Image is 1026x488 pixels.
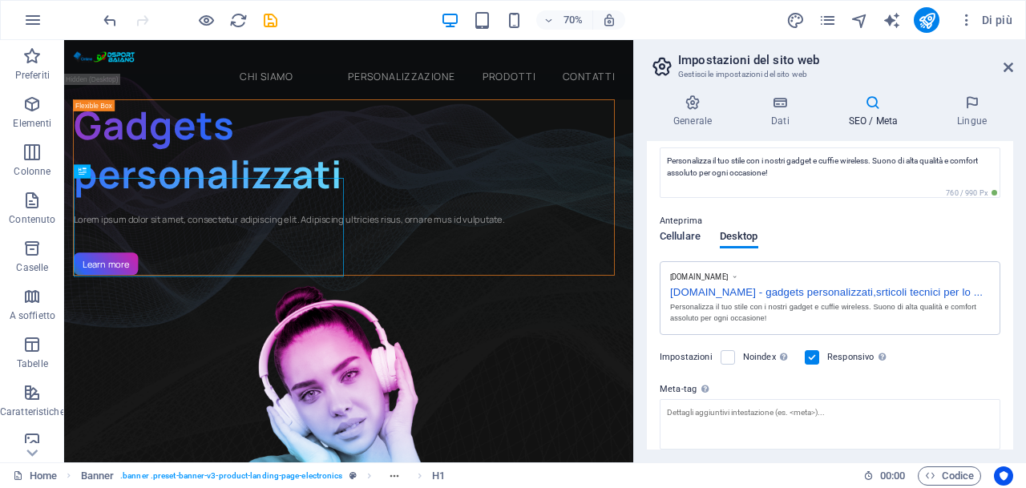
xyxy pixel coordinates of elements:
[678,67,981,82] h3: Gestisci le impostazioni del sito web
[120,466,342,486] span: . banner .preset-banner-v3-product-landing-page-electronics
[818,10,837,30] button: pages
[660,231,758,261] div: Anteprima
[602,13,616,27] i: Quando ridimensioni, regola automaticamente il livello di zoom in modo che corrisponda al disposi...
[827,348,891,367] label: Responsivo
[432,466,445,486] span: Fai clic per selezionare. Doppio clic per modificare
[786,10,805,30] button: design
[560,10,586,30] h6: 70%
[880,466,905,486] span: 00 00
[678,53,1013,67] h2: Impostazioni del sito web
[720,227,758,249] span: Desktop
[13,117,51,130] p: Elementi
[891,470,894,482] span: :
[13,466,57,486] a: Fai clic per annullare la selezione. Doppio clic per aprire le pagine
[10,309,55,322] p: A soffietto
[822,95,931,128] h4: SEO / Meta
[101,11,119,30] i: Annulla: Cambia descrizione (Ctrl+Z)
[16,261,48,274] p: Caselle
[660,380,1000,399] label: Meta-tag
[660,212,702,231] p: Anteprima
[850,10,869,30] button: navigator
[81,466,115,486] span: Fai clic per selezionare. Doppio clic per modificare
[81,466,446,486] nav: breadcrumb
[14,165,50,178] p: Colonne
[349,471,357,480] i: Questo elemento è un preset personalizzabile
[196,10,216,30] button: Clicca qui per lasciare la modalità di anteprima e continuare la modifica
[9,213,55,226] p: Contenuto
[261,10,280,30] button: save
[660,227,701,249] span: Cellulare
[931,95,1013,128] h4: Lingue
[743,348,795,367] label: Noindex
[100,10,119,30] button: undo
[670,272,728,282] span: [DOMAIN_NAME]
[952,7,1019,33] button: Di più
[818,11,837,30] i: Pagine (Ctrl+Alt+S)
[918,466,981,486] button: Codice
[745,95,822,128] h4: Dati
[660,348,713,367] label: Impostazioni
[228,10,248,30] button: reload
[883,11,901,30] i: AI Writer
[229,11,248,30] i: Ricarica la pagina
[670,301,990,325] div: Personalizza il tuo stile con i nostri gadget e cuffie wireless. Suono di alta qualità e comfort ...
[882,10,901,30] button: text_generator
[536,10,593,30] button: 70%
[959,12,1012,28] span: Di più
[647,95,745,128] h4: Generale
[994,466,1013,486] button: Usercentrics
[261,11,280,30] i: Salva (Ctrl+S)
[15,69,50,82] p: Preferiti
[786,11,805,30] i: Design (Ctrl+Alt+Y)
[17,357,48,370] p: Tabelle
[670,282,990,299] div: [DOMAIN_NAME] - gadgets personalizzati,srticoli tecnici per lo ...
[943,188,1000,199] span: 760 / 990 Px
[918,11,936,30] i: Pubblica
[914,7,939,33] button: publish
[925,466,974,486] span: Codice
[863,466,906,486] h6: Tempo sessione
[850,11,869,30] i: Navigatore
